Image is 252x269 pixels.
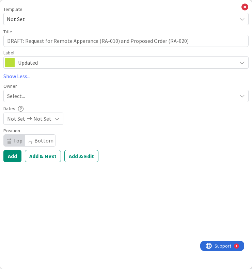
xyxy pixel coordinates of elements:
[3,150,21,162] button: Add
[3,72,249,80] a: Show Less...
[33,115,51,123] span: Not Set
[14,1,31,9] span: Support
[34,137,53,144] span: Bottom
[13,137,22,144] span: Top
[25,150,61,162] button: Add & Next
[64,150,98,162] button: Add & Edit
[3,128,20,133] span: Position
[18,58,233,67] span: Updated
[7,115,25,123] span: Not Set
[35,3,37,8] div: 1
[3,35,249,47] textarea: DRAFT: Request for Remote Apperance (RA-010) and Proposed Order (RA-020)
[7,92,25,100] span: Select...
